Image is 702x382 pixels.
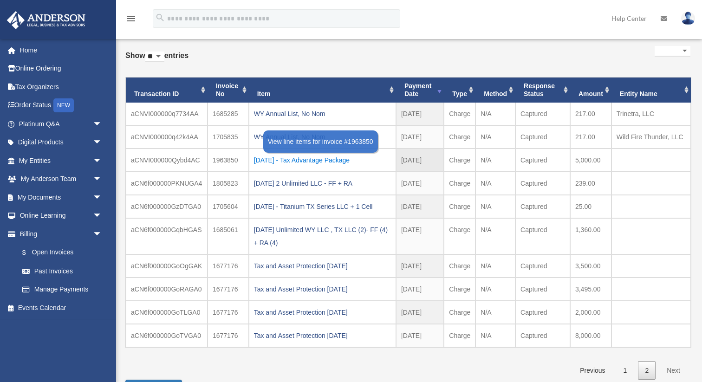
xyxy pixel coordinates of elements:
td: Charge [444,301,475,324]
td: N/A [475,149,515,172]
td: aCN6f000000GzDTGA0 [126,195,208,218]
td: 1805823 [208,172,249,195]
th: Item: activate to sort column ascending [249,78,396,103]
td: N/A [475,195,515,218]
div: [DATE] - Tax Advantage Package [254,154,391,167]
td: 1677176 [208,324,249,347]
div: WY Annual List, No Nom [254,107,391,120]
td: [DATE] [396,172,444,195]
td: Captured [515,254,570,278]
div: Tax and Asset Protection [DATE] [254,283,391,296]
a: menu [125,16,136,24]
td: 239.00 [570,172,611,195]
span: arrow_drop_down [93,151,111,170]
td: 1685061 [208,218,249,254]
div: Tax and Asset Protection [DATE] [254,259,391,272]
td: [DATE] [396,149,444,172]
td: [DATE] [396,195,444,218]
td: Charge [444,195,475,218]
div: WY Annual List, No Nom [254,130,391,143]
img: Anderson Advisors Platinum Portal [4,11,88,29]
td: [DATE] [396,103,444,125]
div: [DATE] 2 Unlimited LLC - FF + RA [254,177,391,190]
td: Captured [515,172,570,195]
a: Manage Payments [13,280,116,299]
td: N/A [475,278,515,301]
td: aCNVI000000Qybd4AC [126,149,208,172]
td: 3,495.00 [570,278,611,301]
td: N/A [475,103,515,125]
select: Showentries [145,52,164,62]
th: Transaction ID: activate to sort column ascending [126,78,208,103]
td: Captured [515,324,570,347]
th: Amount: activate to sort column ascending [570,78,611,103]
a: Order StatusNEW [6,96,116,115]
td: [DATE] [396,254,444,278]
td: aCNVI000000q7734AA [126,103,208,125]
div: NEW [53,98,74,112]
td: [DATE] [396,324,444,347]
a: Online Learningarrow_drop_down [6,207,116,225]
td: Charge [444,254,475,278]
th: Invoice No: activate to sort column ascending [208,78,249,103]
td: N/A [475,218,515,254]
td: Charge [444,103,475,125]
span: arrow_drop_down [93,170,111,189]
td: 5,000.00 [570,149,611,172]
a: Tax Organizers [6,78,116,96]
td: [DATE] [396,218,444,254]
td: 1685285 [208,103,249,125]
a: Previous [573,361,612,380]
th: Response Status: activate to sort column ascending [515,78,570,103]
td: Charge [444,125,475,149]
td: 1963850 [208,149,249,172]
td: Captured [515,218,570,254]
td: Charge [444,218,475,254]
td: aCN6f000000GoOgGAK [126,254,208,278]
td: 3,500.00 [570,254,611,278]
td: Captured [515,125,570,149]
td: Captured [515,301,570,324]
td: N/A [475,301,515,324]
td: N/A [475,125,515,149]
td: [DATE] [396,278,444,301]
a: Digital Productsarrow_drop_down [6,133,116,152]
div: Tax and Asset Protection [DATE] [254,306,391,319]
a: My Anderson Teamarrow_drop_down [6,170,116,188]
td: 217.00 [570,125,611,149]
td: aCN6f000000GqbHGAS [126,218,208,254]
a: My Entitiesarrow_drop_down [6,151,116,170]
div: [DATE] - Titanium TX Series LLC + 1 Cell [254,200,391,213]
div: [DATE] Unlimited WY LLC , TX LLC (2)- FF (4) + RA (4) [254,223,391,249]
td: 1677176 [208,278,249,301]
td: 8,000.00 [570,324,611,347]
td: aCN6f000000PKNUGA4 [126,172,208,195]
a: Events Calendar [6,298,116,317]
td: Captured [515,195,570,218]
td: 1677176 [208,301,249,324]
td: 1,360.00 [570,218,611,254]
td: Charge [444,278,475,301]
i: menu [125,13,136,24]
td: aCN6f000000GoTVGA0 [126,324,208,347]
div: Tax and Asset Protection [DATE] [254,329,391,342]
i: search [155,13,165,23]
th: Type: activate to sort column ascending [444,78,475,103]
td: aCN6f000000GoRAGA0 [126,278,208,301]
img: User Pic [681,12,695,25]
a: My Documentsarrow_drop_down [6,188,116,207]
td: Charge [444,172,475,195]
td: 217.00 [570,103,611,125]
td: N/A [475,324,515,347]
td: 2,000.00 [570,301,611,324]
td: 1705835 [208,125,249,149]
span: $ [27,247,32,259]
th: Method: activate to sort column ascending [475,78,515,103]
td: 1705604 [208,195,249,218]
td: 25.00 [570,195,611,218]
td: Captured [515,278,570,301]
td: [DATE] [396,301,444,324]
td: N/A [475,172,515,195]
a: $Open Invoices [13,243,116,262]
th: Payment Date: activate to sort column ascending [396,78,444,103]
